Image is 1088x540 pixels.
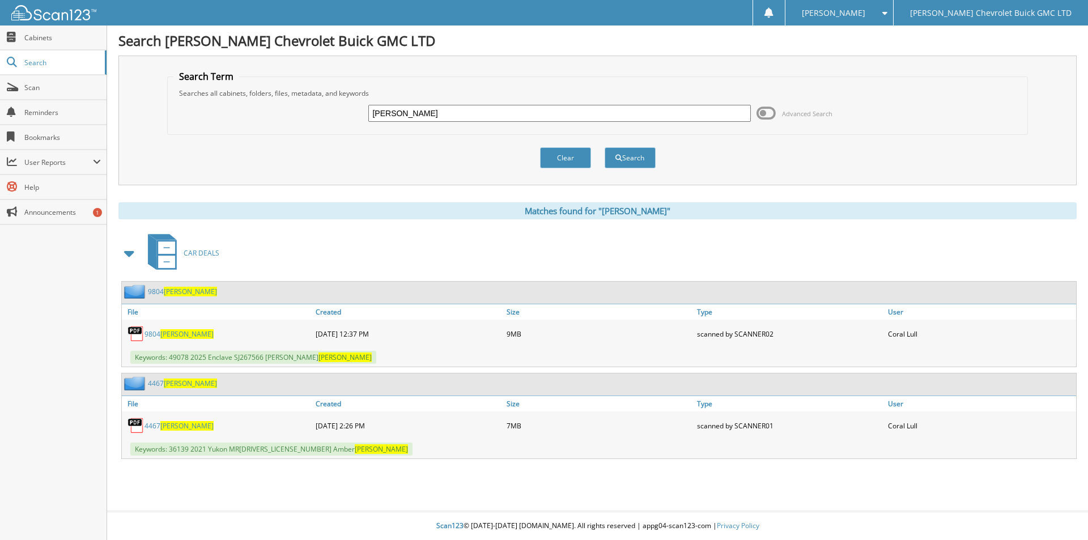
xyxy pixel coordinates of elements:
a: File [122,396,313,411]
a: Type [694,396,885,411]
a: Size [504,304,695,320]
span: [PERSON_NAME] [164,287,217,296]
div: [DATE] 12:37 PM [313,322,504,345]
span: Advanced Search [782,109,832,118]
div: 7MB [504,414,695,437]
div: © [DATE]-[DATE] [DOMAIN_NAME]. All rights reserved | appg04-scan123-com | [107,512,1088,540]
a: Created [313,304,504,320]
span: [PERSON_NAME] [802,10,865,16]
h1: Search [PERSON_NAME] Chevrolet Buick GMC LTD [118,31,1077,50]
iframe: Chat Widget [1031,486,1088,540]
img: folder2.png [124,376,148,390]
div: [DATE] 2:26 PM [313,414,504,437]
div: 1 [93,208,102,217]
a: 4467[PERSON_NAME] [144,421,214,431]
span: [PERSON_NAME] [164,379,217,388]
legend: Search Term [173,70,239,83]
a: 4467[PERSON_NAME] [148,379,217,388]
div: Coral Lull [885,414,1076,437]
div: Coral Lull [885,322,1076,345]
img: folder2.png [124,284,148,299]
div: Searches all cabinets, folders, files, metadata, and keywords [173,88,1022,98]
img: PDF.png [127,417,144,434]
a: Size [504,396,695,411]
span: Help [24,182,101,192]
span: [PERSON_NAME] [355,444,408,454]
span: [PERSON_NAME] [318,352,372,362]
span: [PERSON_NAME] [160,421,214,431]
button: Search [605,147,656,168]
span: Search [24,58,99,67]
span: Scan [24,83,101,92]
a: Created [313,396,504,411]
a: 9804[PERSON_NAME] [148,287,217,296]
div: Matches found for "[PERSON_NAME]" [118,202,1077,219]
a: CAR DEALS [141,231,219,275]
span: [PERSON_NAME] Chevrolet Buick GMC LTD [910,10,1072,16]
a: 9804[PERSON_NAME] [144,329,214,339]
a: User [885,396,1076,411]
span: [PERSON_NAME] [160,329,214,339]
div: scanned by SCANNER01 [694,414,885,437]
a: File [122,304,313,320]
span: CAR DEALS [184,248,219,258]
span: Announcements [24,207,101,217]
span: Keywords: 36139 2021 Yukon MR[DRIVERS_LICENSE_NUMBER] Amber [130,443,413,456]
div: scanned by SCANNER02 [694,322,885,345]
div: 9MB [504,322,695,345]
span: Keywords: 49078 2025 Enclave SJ267566 [PERSON_NAME] [130,351,376,364]
img: PDF.png [127,325,144,342]
a: Type [694,304,885,320]
img: scan123-logo-white.svg [11,5,96,20]
a: User [885,304,1076,320]
span: Bookmarks [24,133,101,142]
span: Reminders [24,108,101,117]
span: Scan123 [436,521,464,530]
span: Cabinets [24,33,101,42]
a: Privacy Policy [717,521,759,530]
button: Clear [540,147,591,168]
span: User Reports [24,158,93,167]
